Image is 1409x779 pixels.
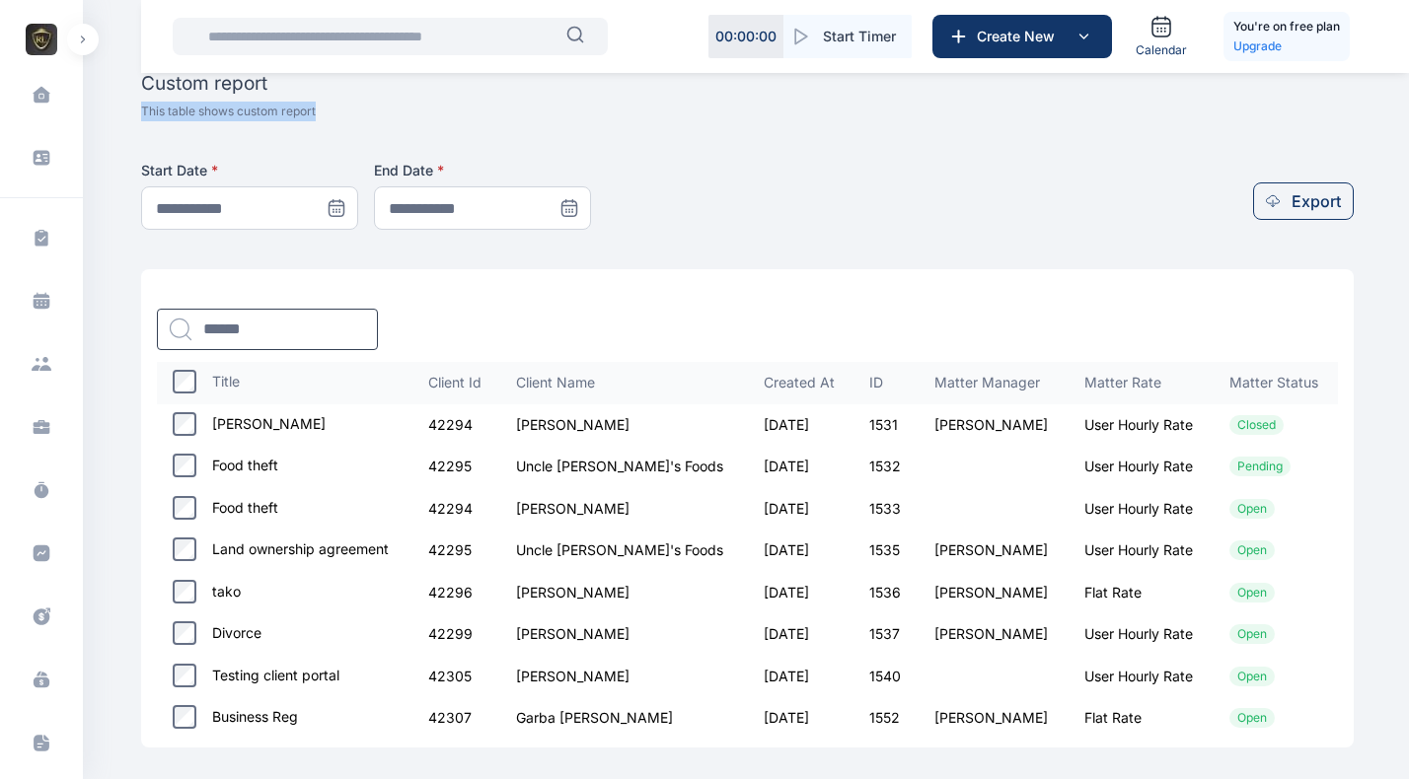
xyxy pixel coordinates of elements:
[1069,530,1214,572] td: User Hourly Rate
[412,697,500,740] td: 42307
[500,572,747,614] td: [PERSON_NAME]
[853,404,919,447] td: 1531
[1229,624,1275,644] div: Open
[1229,457,1291,476] div: Pending
[500,656,747,698] td: [PERSON_NAME]
[500,404,747,447] td: [PERSON_NAME]
[1069,404,1214,447] td: User Hourly Rate
[748,697,853,740] td: [DATE]
[157,697,412,740] td: Business Reg
[969,27,1072,46] span: Create New
[919,697,1069,740] td: [PERSON_NAME]
[500,488,747,531] td: [PERSON_NAME]
[500,613,747,656] td: [PERSON_NAME]
[748,446,853,488] td: [DATE]
[1233,17,1340,36] h5: You're on free plan
[1136,42,1187,58] span: Calendar
[500,446,747,488] td: Uncle [PERSON_NAME]'s Foods
[853,362,919,404] th: ID
[932,15,1112,58] button: Create New
[919,613,1069,656] td: [PERSON_NAME]
[412,404,500,447] td: 42294
[1229,499,1275,519] div: Open
[1069,572,1214,614] td: Flat Rate
[853,613,919,656] td: 1537
[500,362,747,404] th: Client Name
[748,572,853,614] td: [DATE]
[919,362,1069,404] th: Matter Manager
[1069,697,1214,740] td: Flat Rate
[919,572,1069,614] td: [PERSON_NAME]
[823,27,896,46] span: Start Timer
[1214,362,1338,404] th: Matter Status
[853,446,919,488] td: 1532
[157,530,412,572] td: Land ownership agreement
[919,404,1069,447] td: [PERSON_NAME]
[1069,488,1214,531] td: User Hourly Rate
[748,530,853,572] td: [DATE]
[1069,613,1214,656] td: User Hourly Rate
[1229,415,1284,435] div: Closed
[1229,540,1275,560] div: Open
[157,613,412,656] td: Divorce
[141,102,316,121] p: This table shows custom report
[412,446,500,488] td: 42295
[748,656,853,698] td: [DATE]
[1233,36,1340,56] a: Upgrade
[853,572,919,614] td: 1536
[919,530,1069,572] td: [PERSON_NAME]
[157,572,412,614] td: tako
[1229,583,1275,602] div: Open
[412,572,500,614] td: 42296
[157,446,412,488] td: Food theft
[1229,708,1275,728] div: Open
[1128,7,1195,66] a: Calendar
[412,362,500,404] th: Client Id
[157,404,412,447] td: [PERSON_NAME]
[157,488,412,531] td: Food theft
[748,404,853,447] td: [DATE]
[500,530,747,572] td: Uncle [PERSON_NAME]'s Foods
[748,488,853,531] td: [DATE]
[1069,446,1214,488] td: User Hourly Rate
[412,530,500,572] td: 42295
[853,656,919,698] td: 1540
[412,656,500,698] td: 42305
[141,74,316,94] p: Custom report
[157,656,412,698] td: Testing client portal
[748,362,853,404] th: Created At
[1292,191,1341,211] p: Export
[374,161,591,180] label: End Date
[141,161,358,180] label: Start Date
[853,530,919,572] td: 1535
[500,697,747,740] td: Garba [PERSON_NAME]
[853,697,919,740] td: 1552
[853,488,919,531] td: 1533
[412,613,500,656] td: 42299
[783,15,912,58] button: Start Timer
[1069,656,1214,698] td: User Hourly Rate
[412,488,500,531] td: 42294
[748,613,853,656] td: [DATE]
[715,27,777,46] p: 00 : 00 : 00
[157,362,412,404] th: Title
[1229,667,1275,686] div: Open
[1069,362,1214,404] th: Matter Rate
